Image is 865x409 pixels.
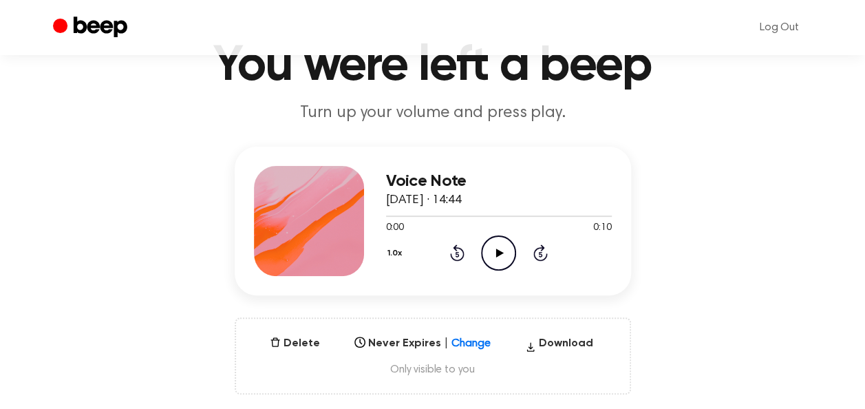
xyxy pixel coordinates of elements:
button: Delete [264,335,325,352]
span: 0:10 [593,221,611,235]
h3: Voice Note [386,172,612,191]
span: Only visible to you [253,363,613,377]
a: Log Out [746,11,813,44]
span: 0:00 [386,221,404,235]
a: Beep [53,14,131,41]
span: [DATE] · 14:44 [386,194,462,207]
h1: You were left a beep [81,41,785,91]
p: Turn up your volume and press play. [169,102,697,125]
button: 1.0x [386,242,407,265]
button: Download [520,335,599,357]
